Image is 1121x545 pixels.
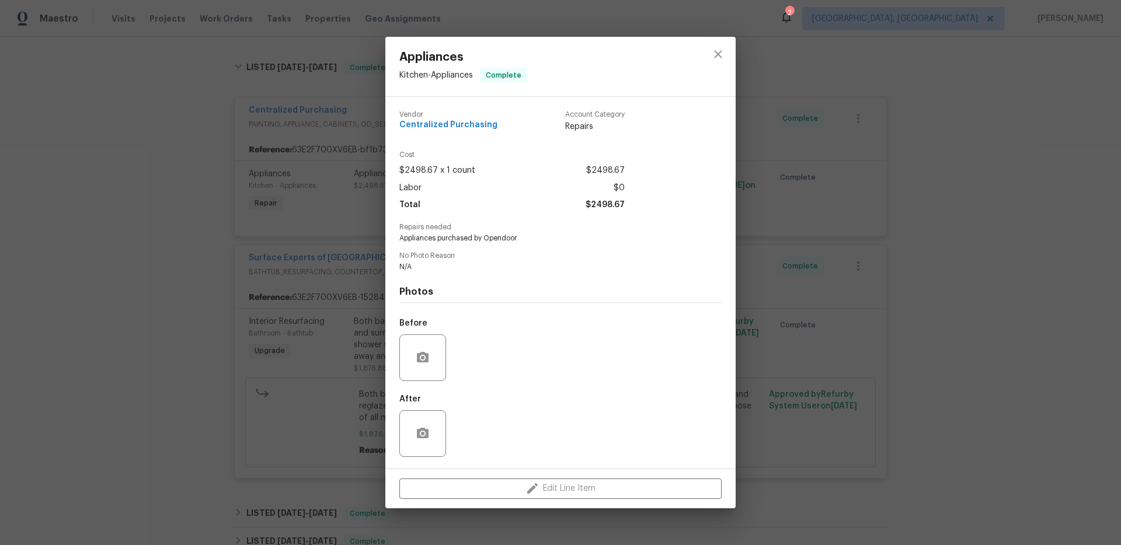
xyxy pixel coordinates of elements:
[399,286,722,298] h4: Photos
[614,180,625,197] span: $0
[399,223,722,231] span: Repairs needed
[785,7,793,19] div: 2
[399,395,421,403] h5: After
[565,111,625,118] span: Account Category
[481,69,526,81] span: Complete
[399,233,690,243] span: Appliances purchased by Opendoor
[399,111,497,118] span: Vendor
[399,197,420,214] span: Total
[399,319,427,327] h5: Before
[704,40,732,68] button: close
[399,180,422,197] span: Labor
[399,162,475,179] span: $2498.67 x 1 count
[399,121,497,130] span: Centralized Purchasing
[565,121,625,132] span: Repairs
[586,197,625,214] span: $2498.67
[399,71,473,79] span: Kitchen - Appliances
[399,51,527,64] span: Appliances
[586,162,625,179] span: $2498.67
[399,252,722,260] span: No Photo Reason
[399,151,625,159] span: Cost
[399,262,690,272] span: N/A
